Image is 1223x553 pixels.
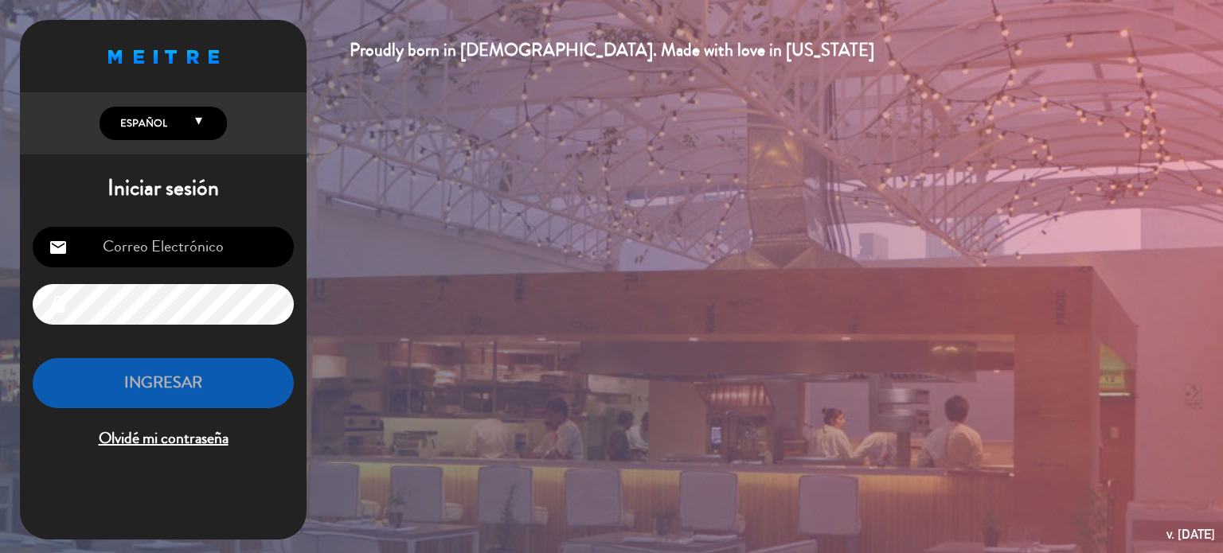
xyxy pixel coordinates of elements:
span: Olvidé mi contraseña [33,426,294,452]
h1: Iniciar sesión [20,175,307,202]
span: Español [116,115,167,131]
input: Correo Electrónico [33,227,294,267]
button: INGRESAR [33,358,294,408]
div: v. [DATE] [1166,524,1215,545]
i: email [49,238,68,257]
i: lock [49,295,68,314]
